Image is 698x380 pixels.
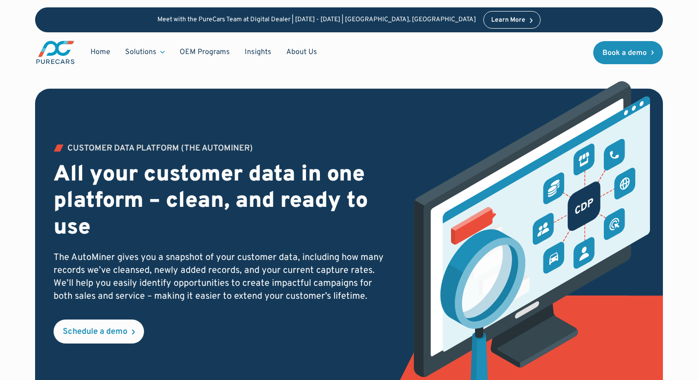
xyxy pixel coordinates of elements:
[125,47,156,57] div: Solutions
[67,145,253,153] div: Customer Data PLATFORM (The Autominer)
[35,40,76,65] a: main
[83,43,118,61] a: Home
[491,17,525,24] div: Learn More
[602,49,647,57] div: Book a demo
[172,43,237,61] a: OEM Programs
[483,11,541,29] a: Learn More
[35,40,76,65] img: purecars logo
[54,320,144,344] a: Schedule a demo
[157,16,476,24] p: Meet with the PureCars Team at Digital Dealer | [DATE] - [DATE] | [GEOGRAPHIC_DATA], [GEOGRAPHIC_...
[279,43,325,61] a: About Us
[118,43,172,61] div: Solutions
[63,328,127,336] div: Schedule a demo
[593,41,663,64] a: Book a demo
[54,162,391,242] h2: All your customer data in one platform – clean, and ready to use
[237,43,279,61] a: Insights
[54,251,391,303] p: The AutoMiner gives you a snapshot of your customer data, including how many records we’ve cleans...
